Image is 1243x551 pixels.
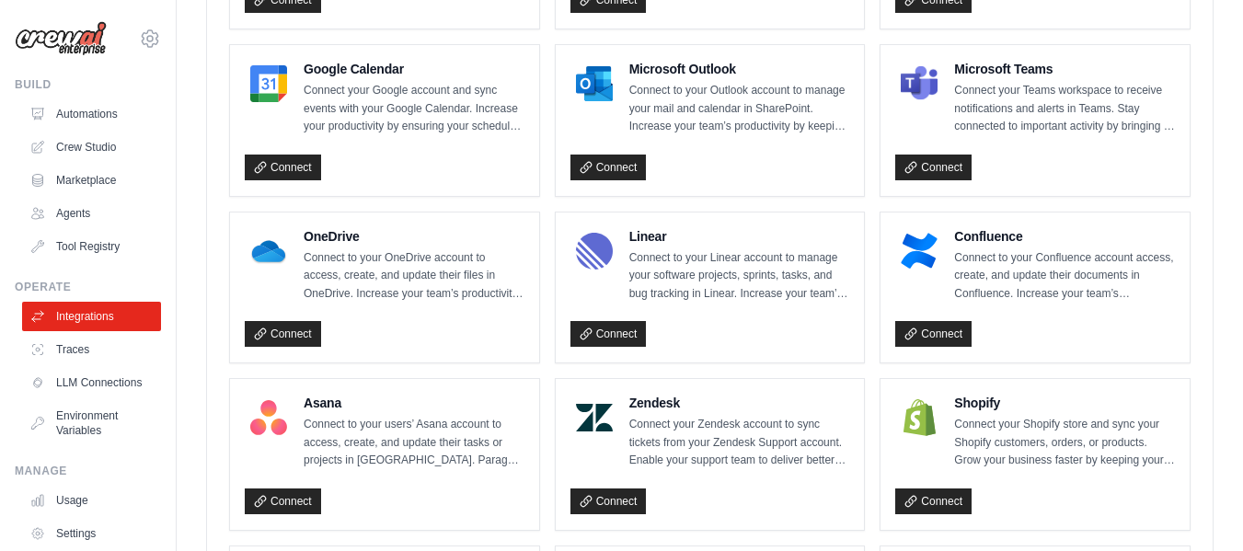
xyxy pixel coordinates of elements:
[22,99,161,129] a: Automations
[629,60,850,78] h4: Microsoft Outlook
[954,60,1175,78] h4: Microsoft Teams
[576,65,613,102] img: Microsoft Outlook Logo
[304,82,524,136] p: Connect your Google account and sync events with your Google Calendar. Increase your productivity...
[570,155,647,180] a: Connect
[954,249,1175,304] p: Connect to your Confluence account access, create, and update their documents in Confluence. Incr...
[22,486,161,515] a: Usage
[570,321,647,347] a: Connect
[250,233,287,270] img: OneDrive Logo
[304,394,524,412] h4: Asana
[570,488,647,514] a: Connect
[901,233,938,270] img: Confluence Logo
[629,416,850,470] p: Connect your Zendesk account to sync tickets from your Zendesk Support account. Enable your suppo...
[954,416,1175,470] p: Connect your Shopify store and sync your Shopify customers, orders, or products. Grow your busine...
[22,401,161,445] a: Environment Variables
[15,464,161,478] div: Manage
[895,321,972,347] a: Connect
[954,394,1175,412] h4: Shopify
[22,199,161,228] a: Agents
[895,488,972,514] a: Connect
[576,399,613,436] img: Zendesk Logo
[901,399,938,436] img: Shopify Logo
[22,335,161,364] a: Traces
[22,132,161,162] a: Crew Studio
[22,368,161,397] a: LLM Connections
[245,321,321,347] a: Connect
[250,399,287,436] img: Asana Logo
[629,249,850,304] p: Connect to your Linear account to manage your software projects, sprints, tasks, and bug tracking...
[15,280,161,294] div: Operate
[954,227,1175,246] h4: Confluence
[22,232,161,261] a: Tool Registry
[304,249,524,304] p: Connect to your OneDrive account to access, create, and update their files in OneDrive. Increase ...
[245,488,321,514] a: Connect
[895,155,972,180] a: Connect
[250,65,287,102] img: Google Calendar Logo
[629,227,850,246] h4: Linear
[576,233,613,270] img: Linear Logo
[954,82,1175,136] p: Connect your Teams workspace to receive notifications and alerts in Teams. Stay connected to impo...
[629,82,850,136] p: Connect to your Outlook account to manage your mail and calendar in SharePoint. Increase your tea...
[901,65,938,102] img: Microsoft Teams Logo
[22,302,161,331] a: Integrations
[629,394,850,412] h4: Zendesk
[304,227,524,246] h4: OneDrive
[15,21,107,56] img: Logo
[15,77,161,92] div: Build
[22,519,161,548] a: Settings
[22,166,161,195] a: Marketplace
[245,155,321,180] a: Connect
[304,416,524,470] p: Connect to your users’ Asana account to access, create, and update their tasks or projects in [GE...
[304,60,524,78] h4: Google Calendar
